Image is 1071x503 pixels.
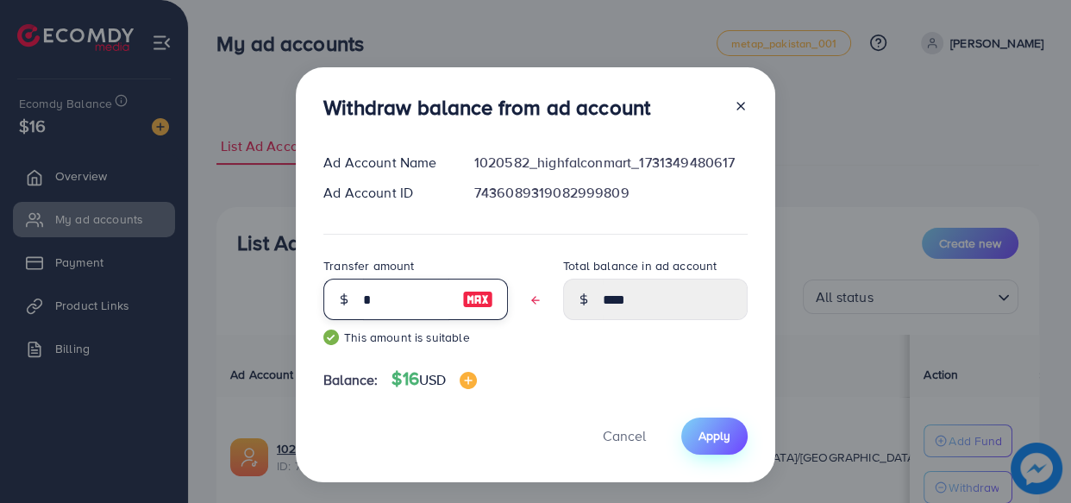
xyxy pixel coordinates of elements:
[323,330,339,345] img: guide
[323,329,508,346] small: This amount is suitable
[419,370,446,389] span: USD
[323,370,378,390] span: Balance:
[310,153,460,173] div: Ad Account Name
[323,95,650,120] h3: Withdraw balance from ad account
[681,418,748,455] button: Apply
[563,257,717,274] label: Total balance in ad account
[460,183,761,203] div: 7436089319082999809
[462,289,493,310] img: image
[603,426,646,445] span: Cancel
[310,183,460,203] div: Ad Account ID
[391,368,477,390] h4: $16
[323,257,414,274] label: Transfer amount
[460,153,761,173] div: 1020582_highfalconmart_1731349480617
[698,427,730,444] span: Apply
[581,418,667,455] button: Cancel
[460,372,477,389] img: image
